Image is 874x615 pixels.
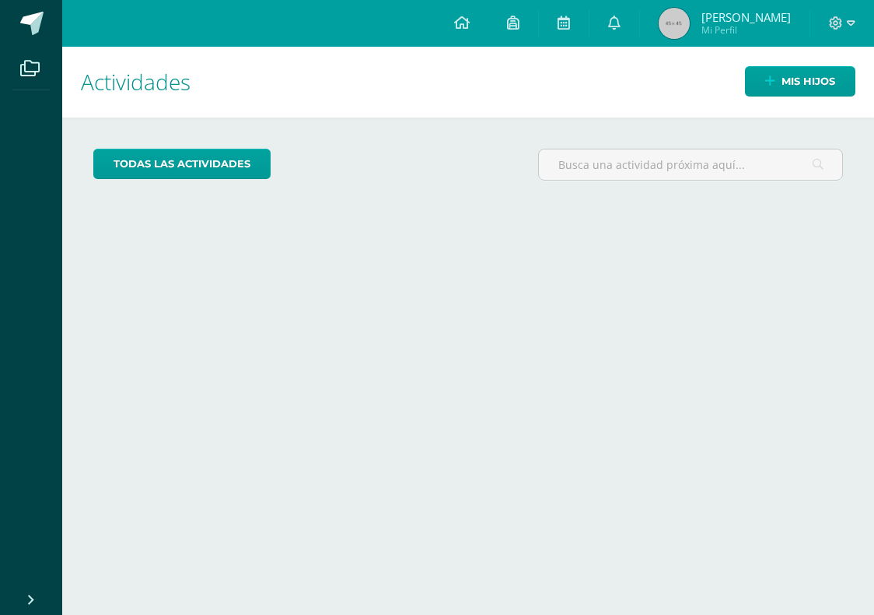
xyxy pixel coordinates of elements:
span: [PERSON_NAME] [701,9,791,25]
img: 45x45 [659,8,690,39]
a: todas las Actividades [93,149,271,179]
h1: Actividades [81,47,855,118]
span: Mis hijos [781,67,835,96]
input: Busca una actividad próxima aquí... [539,149,842,180]
a: Mis hijos [745,66,855,97]
span: Mi Perfil [701,23,791,37]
